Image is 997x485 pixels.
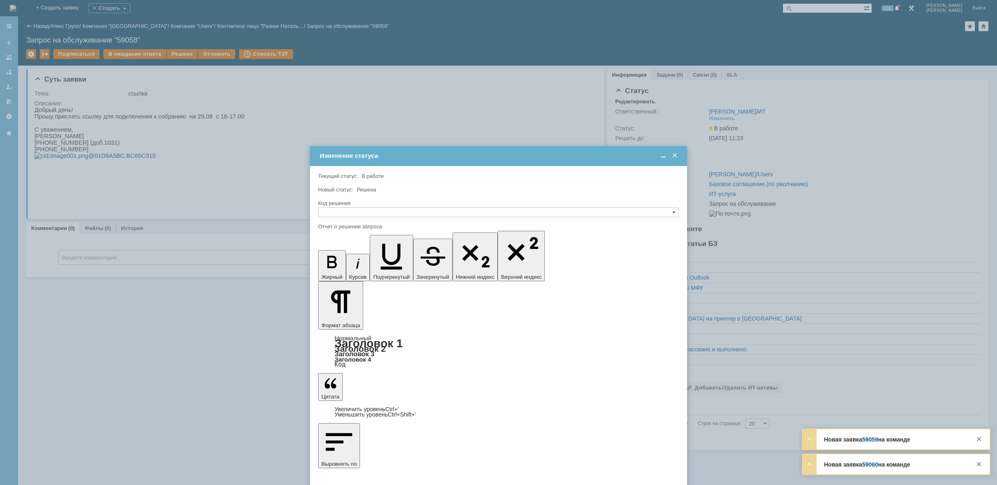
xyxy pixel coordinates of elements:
[318,187,353,193] label: Новый статус:
[862,436,878,443] a: 59059
[804,459,814,469] div: Развернуть
[498,231,545,281] button: Верхний индекс
[335,335,371,342] a: Нормальный
[318,423,360,468] button: Выровнять по
[335,356,371,363] a: Заголовок 4
[335,337,403,350] a: Заголовок 1
[804,434,814,444] div: Развернуть
[335,406,399,412] a: Increase
[501,274,542,280] span: Верхний индекс
[862,461,878,468] a: 59060
[318,224,677,229] div: Отчет о решении запроса
[974,434,984,444] div: Закрыть
[321,461,357,467] span: Выровнять по
[362,173,384,179] span: В работе
[417,274,449,280] span: Зачеркнутый
[321,394,339,400] span: Цитата
[318,281,363,330] button: Формат абзаца
[335,411,416,418] a: Decrease
[321,322,360,328] span: Формат абзаца
[388,411,416,418] span: Ctrl+Shift+'
[824,436,910,443] strong: Новая заявка на команде
[318,200,677,206] div: Код решения
[373,274,410,280] span: Подчеркнутый
[456,274,495,280] span: Нижний индекс
[318,373,343,401] button: Цитата
[659,152,667,159] span: Свернуть (Ctrl + M)
[335,344,386,353] a: Заголовок 2
[974,459,984,469] div: Закрыть
[346,254,370,281] button: Курсив
[349,274,367,280] span: Курсив
[671,152,679,159] span: Закрыть
[318,250,346,281] button: Жирный
[370,235,413,281] button: Подчеркнутый
[453,232,498,281] button: Нижний индекс
[318,335,679,367] div: Формат абзаца
[385,406,399,412] span: Ctrl+'
[321,274,343,280] span: Жирный
[318,407,679,417] div: Цитата
[335,361,346,368] a: Код
[357,187,376,193] span: Решена
[824,461,910,468] strong: Новая заявка на команде
[318,173,358,179] label: Текущий статус:
[413,239,453,281] button: Зачеркнутый
[320,152,679,159] div: Изменение статуса
[335,350,374,357] a: Заголовок 3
